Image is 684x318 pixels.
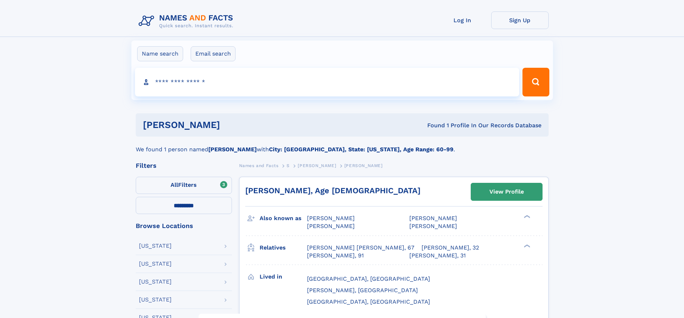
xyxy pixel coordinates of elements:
[260,212,307,224] h3: Also known as
[409,223,457,229] span: [PERSON_NAME]
[208,146,257,153] b: [PERSON_NAME]
[307,298,430,305] span: [GEOGRAPHIC_DATA], [GEOGRAPHIC_DATA]
[307,287,418,294] span: [PERSON_NAME], [GEOGRAPHIC_DATA]
[307,275,430,282] span: [GEOGRAPHIC_DATA], [GEOGRAPHIC_DATA]
[522,68,549,96] button: Search Button
[409,252,466,260] a: [PERSON_NAME], 31
[139,297,172,303] div: [US_STATE]
[269,146,453,153] b: City: [GEOGRAPHIC_DATA], State: [US_STATE], Age Range: 60-99
[139,279,172,285] div: [US_STATE]
[136,177,232,194] label: Filters
[409,215,457,222] span: [PERSON_NAME]
[344,163,383,168] span: [PERSON_NAME]
[307,223,355,229] span: [PERSON_NAME]
[422,244,479,252] a: [PERSON_NAME], 32
[260,242,307,254] h3: Relatives
[260,271,307,283] h3: Lived in
[434,11,491,29] a: Log In
[136,11,239,31] img: Logo Names and Facts
[307,215,355,222] span: [PERSON_NAME]
[522,214,531,219] div: ❯
[298,163,336,168] span: [PERSON_NAME]
[307,252,364,260] a: [PERSON_NAME], 91
[137,46,183,61] label: Name search
[471,183,542,200] a: View Profile
[307,244,414,252] a: [PERSON_NAME] [PERSON_NAME], 67
[191,46,236,61] label: Email search
[171,181,178,188] span: All
[136,137,549,154] div: We found 1 person named with .
[136,223,232,229] div: Browse Locations
[298,161,336,170] a: [PERSON_NAME]
[239,161,279,170] a: Names and Facts
[136,162,232,169] div: Filters
[489,184,524,200] div: View Profile
[139,261,172,267] div: [US_STATE]
[491,11,549,29] a: Sign Up
[139,243,172,249] div: [US_STATE]
[287,161,290,170] a: S
[135,68,520,96] input: search input
[522,243,531,248] div: ❯
[324,122,541,129] div: Found 1 Profile In Our Records Database
[287,163,290,168] span: S
[143,120,324,129] h1: [PERSON_NAME]
[245,186,420,195] a: [PERSON_NAME], Age [DEMOGRAPHIC_DATA]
